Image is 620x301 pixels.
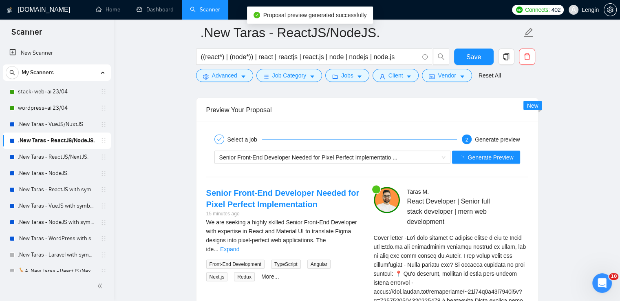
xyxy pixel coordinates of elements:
[206,188,360,209] a: Senior Front-End Developer Needed for Pixel Perfect Implementation
[3,45,111,61] li: New Scanner
[100,252,107,258] span: holder
[9,45,104,61] a: New Scanner
[325,69,369,82] button: folderJobscaret-down
[459,73,465,80] span: caret-down
[206,219,357,252] span: We are seeking a highly skilled Senior Front-End Developer with expertise in React and Material U...
[100,89,107,95] span: holder
[100,121,107,128] span: holder
[97,282,105,290] span: double-left
[100,154,107,160] span: holder
[519,53,535,60] span: delete
[100,219,107,226] span: holder
[466,52,481,62] span: Save
[309,73,315,80] span: caret-down
[18,198,95,214] a: .New Taras - VueJS with symbols
[201,22,522,43] input: Scanner name...
[499,53,514,60] span: copy
[240,73,246,80] span: caret-down
[373,69,419,82] button: userClientcaret-down
[380,73,385,80] span: user
[18,84,95,100] a: stack+web+ai 23/04
[272,71,306,80] span: Job Category
[422,69,472,82] button: idcardVendorcaret-down
[516,7,523,13] img: upwork-logo.png
[454,49,494,65] button: Save
[429,73,435,80] span: idcard
[459,156,468,162] span: loading
[604,7,617,13] a: setting
[5,26,49,43] span: Scanner
[307,260,331,269] span: Angular
[100,170,107,177] span: holder
[100,203,107,209] span: holder
[206,260,265,269] span: Front-End Development
[100,268,107,274] span: holder
[201,52,419,62] input: Search Freelance Jobs...
[609,273,618,280] span: 10
[341,71,353,80] span: Jobs
[406,73,412,80] span: caret-down
[6,66,19,79] button: search
[527,102,538,109] span: New
[137,6,174,13] a: dashboardDashboard
[479,71,501,80] a: Reset All
[203,73,209,80] span: setting
[217,137,222,142] span: check
[374,187,400,213] img: c1NLmzrk-0pBZjOo1nLSJnOz0itNHKTdmMHAt8VIsLFzaWqqsJDJtcFyV3OYvrqgu3
[433,49,449,65] button: search
[452,151,520,164] button: Generate Preview
[227,135,262,144] div: Select a job
[475,135,520,144] div: Generate preview
[407,188,429,195] span: Taras M .
[18,149,95,165] a: .New Taras - ReactJS/NextJS.
[7,4,13,17] img: logo
[206,210,361,218] div: 15 minutes ago
[212,71,237,80] span: Advanced
[604,3,617,16] button: setting
[519,49,535,65] button: delete
[219,154,397,161] span: Senior Front-End Developer Needed for Pixel Perfect Implementatio ...
[438,71,456,80] span: Vendor
[271,260,301,269] span: TypeScript
[551,5,560,14] span: 402
[357,73,362,80] span: caret-down
[523,27,534,38] span: edit
[96,6,120,13] a: homeHome
[18,214,95,230] a: .New Taras - NodeJS with symbols
[388,71,403,80] span: Client
[332,73,338,80] span: folder
[263,12,367,18] span: Proposal preview generated successfully
[433,53,449,60] span: search
[6,70,18,75] span: search
[18,247,95,263] a: .New Taras - Laravel with symbols
[100,235,107,242] span: holder
[525,5,549,14] span: Connects:
[571,7,576,13] span: user
[498,49,514,65] button: copy
[190,6,220,13] a: searchScanner
[234,272,255,281] span: Redux
[18,230,95,247] a: .New Taras - WordPress with symbols
[206,98,528,122] div: Preview Your Proposal
[100,137,107,144] span: holder
[407,196,504,227] span: React Developer | Senior full stack developer | mern web development
[592,273,612,293] iframe: Intercom live chat
[422,54,428,60] span: info-circle
[22,64,54,81] span: My Scanners
[254,12,260,18] span: check-circle
[263,73,269,80] span: bars
[18,165,95,181] a: .New Taras - NodeJS.
[206,218,361,254] div: We are seeking a highly skilled Senior Front-End Developer with expertise in React and Material U...
[18,133,95,149] a: .New Taras - ReactJS/NodeJS.
[18,181,95,198] a: .New Taras - ReactJS with symbols
[466,137,468,143] span: 2
[18,100,95,116] a: wordpress+ai 23/04
[18,263,95,279] a: 🦒A .New Taras - ReactJS/NextJS usual 23/04
[18,116,95,133] a: .New Taras - VueJS/NuxtJS
[220,246,239,252] a: Expand
[261,273,279,280] a: More...
[196,69,253,82] button: settingAdvancedcaret-down
[100,105,107,111] span: holder
[256,69,322,82] button: barsJob Categorycaret-down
